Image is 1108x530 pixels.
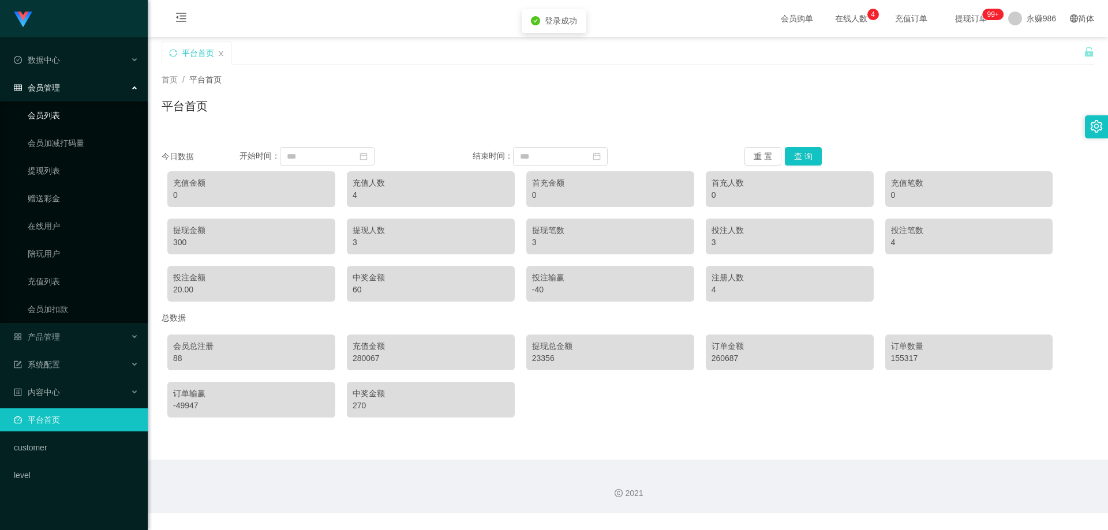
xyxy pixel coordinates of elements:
div: 4 [712,284,868,296]
div: 注册人数 [712,272,868,284]
i: 图标: calendar [360,152,368,160]
div: 平台首页 [182,42,214,64]
p: 4 [871,9,875,20]
span: 产品管理 [14,332,60,341]
div: 充值人数 [353,177,509,189]
div: 0 [712,189,868,201]
span: 数据中心 [14,55,60,65]
div: 充值笔数 [891,177,1047,189]
i: 图标: menu-fold [162,1,201,37]
span: 开始时间： [239,151,280,160]
a: 充值列表 [28,270,138,293]
button: 重 置 [744,147,781,166]
div: 中奖金额 [353,272,509,284]
div: 260687 [712,352,868,364]
sup: 4 [867,9,879,20]
div: 23356 [532,352,688,364]
div: 88 [173,352,330,364]
span: 系统配置 [14,360,60,369]
a: 会员加减打码量 [28,131,138,155]
img: logo.9652507e.png [14,12,32,28]
div: -40 [532,284,688,296]
a: level [14,464,138,487]
i: 图标: table [14,84,22,92]
div: 280067 [353,352,509,364]
span: 充值订单 [889,14,933,22]
i: 图标: form [14,360,22,369]
span: 提现订单 [949,14,993,22]
div: 155317 [891,352,1047,364]
a: 提现列表 [28,159,138,182]
i: 图标: global [1070,14,1078,22]
div: 提现金额 [173,224,330,236]
button: 查 询 [785,147,822,166]
div: 3 [353,236,509,249]
div: 订单金额 [712,340,868,352]
div: 充值金额 [353,340,509,352]
i: 图标: profile [14,388,22,396]
div: 投注输赢 [532,272,688,284]
a: customer [14,436,138,459]
div: -49947 [173,400,330,412]
span: 平台首页 [189,75,222,84]
div: 提现人数 [353,224,509,236]
a: 陪玩用户 [28,242,138,265]
div: 60 [353,284,509,296]
div: 0 [532,189,688,201]
div: 订单输赢 [173,388,330,400]
h1: 平台首页 [162,97,208,115]
div: 2021 [157,487,1099,499]
span: 登录成功 [545,16,577,25]
span: 结束时间： [473,151,513,160]
div: 会员总注册 [173,340,330,352]
span: 在线人数 [829,14,873,22]
div: 0 [173,189,330,201]
sup: 278 [982,9,1003,20]
i: 图标: setting [1090,120,1103,133]
div: 投注金额 [173,272,330,284]
i: 图标: unlock [1084,47,1094,57]
div: 投注笔数 [891,224,1047,236]
span: 内容中心 [14,388,60,397]
i: 图标: close [218,50,224,57]
div: 300 [173,236,330,249]
a: 会员列表 [28,104,138,127]
a: 赠送彩金 [28,187,138,210]
div: 4 [353,189,509,201]
div: 中奖金额 [353,388,509,400]
div: 提现总金额 [532,340,688,352]
div: 投注人数 [712,224,868,236]
div: 首充金额 [532,177,688,189]
a: 会员加扣款 [28,298,138,321]
div: 总数据 [162,307,1094,329]
i: 图标: calendar [593,152,601,160]
i: 图标: sync [169,49,177,57]
a: 在线用户 [28,215,138,238]
div: 3 [532,236,688,249]
i: icon: check-circle [531,16,540,25]
div: 首充人数 [712,177,868,189]
a: 图标: dashboard平台首页 [14,408,138,431]
div: 20.00 [173,284,330,296]
span: 首页 [162,75,178,84]
span: / [182,75,185,84]
div: 3 [712,236,868,249]
div: 充值金额 [173,177,330,189]
div: 提现笔数 [532,224,688,236]
i: 图标: appstore-o [14,333,22,341]
span: 会员管理 [14,83,60,92]
i: 图标: check-circle-o [14,56,22,64]
div: 订单数量 [891,340,1047,352]
div: 4 [891,236,1047,249]
i: 图标: copyright [615,489,623,497]
div: 270 [353,400,509,412]
div: 今日数据 [162,151,239,163]
div: 0 [891,189,1047,201]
